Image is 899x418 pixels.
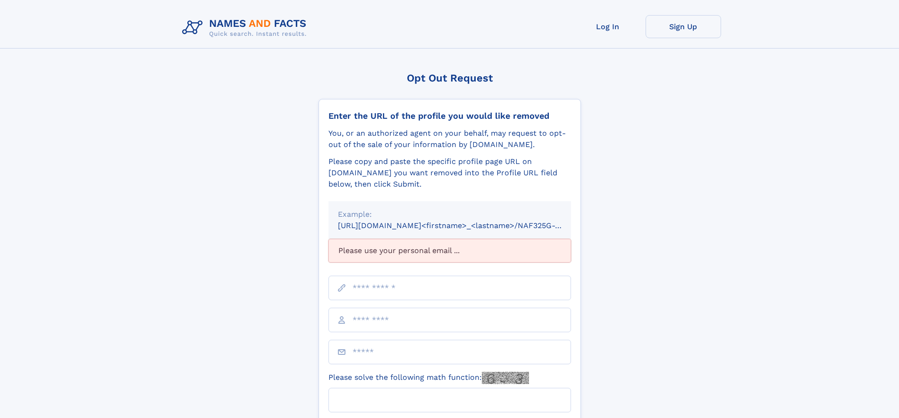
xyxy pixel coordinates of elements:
div: Enter the URL of the profile you would like removed [328,111,571,121]
div: Opt Out Request [319,72,581,84]
div: Example: [338,209,562,220]
a: Log In [570,15,646,38]
small: [URL][DOMAIN_NAME]<firstname>_<lastname>/NAF325G-xxxxxxxx [338,221,589,230]
a: Sign Up [646,15,721,38]
div: Please copy and paste the specific profile page URL on [DOMAIN_NAME] you want removed into the Pr... [328,156,571,190]
label: Please solve the following math function: [328,372,529,384]
div: Please use your personal email ... [328,239,571,262]
div: You, or an authorized agent on your behalf, may request to opt-out of the sale of your informatio... [328,128,571,150]
img: Logo Names and Facts [178,15,314,41]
